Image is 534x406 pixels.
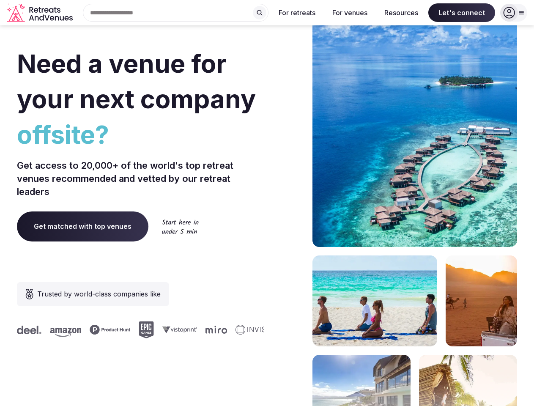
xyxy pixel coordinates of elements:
img: woman sitting in back of truck with camels [446,255,517,346]
svg: Invisible company logo [233,325,279,335]
span: Need a venue for your next company [17,48,256,114]
span: Trusted by world-class companies like [37,289,161,299]
span: offsite? [17,117,264,152]
svg: Vistaprint company logo [159,326,194,333]
p: Get access to 20,000+ of the world's top retreat venues recommended and vetted by our retreat lea... [17,159,264,198]
img: yoga on tropical beach [312,255,437,346]
span: Let's connect [428,3,495,22]
svg: Deel company logo [14,326,38,334]
svg: Miro company logo [203,326,224,334]
button: Resources [378,3,425,22]
a: Visit the homepage [7,3,74,22]
a: Get matched with top venues [17,211,148,241]
button: For retreats [272,3,322,22]
svg: Epic Games company logo [136,321,151,338]
svg: Retreats and Venues company logo [7,3,74,22]
button: For venues [326,3,374,22]
img: Start here in under 5 min [162,219,199,234]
